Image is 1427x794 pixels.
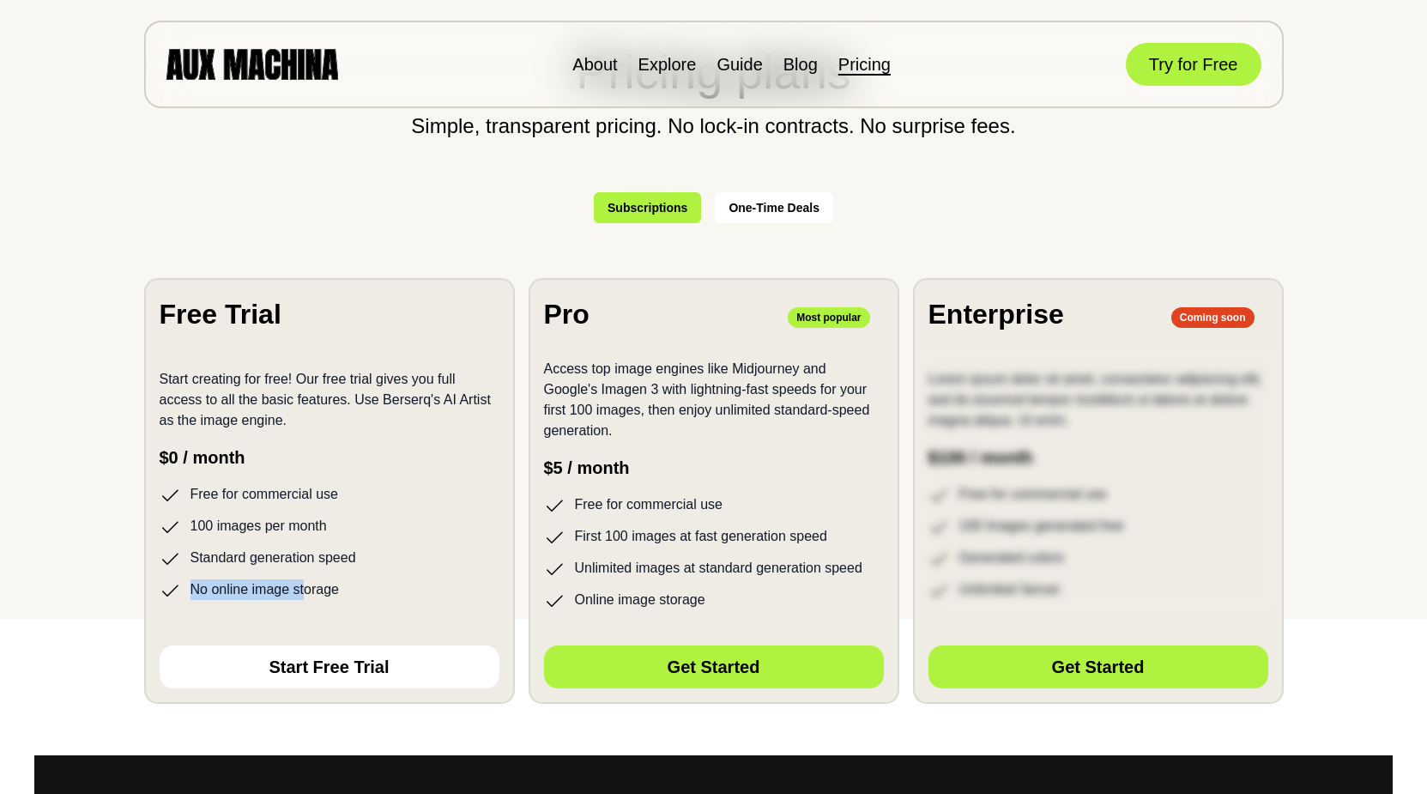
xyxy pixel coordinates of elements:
li: Free for commercial use [544,494,884,516]
li: Unlimited images at standard generation speed [544,558,884,579]
h2: Enterprise [928,294,1064,335]
li: Online image storage [544,590,884,611]
a: About [572,55,617,74]
button: Start Free Trial [160,646,499,688]
p: Coming soon [1171,307,1255,328]
p: $0 / month [160,445,499,470]
li: No online image storage [160,579,499,601]
a: Blog [783,55,818,74]
button: Get Started [544,646,884,688]
p: Simple, transparent pricing. No lock-in contracts. No surprise fees. [144,115,1284,137]
h2: Free Trial [160,294,281,335]
a: Pricing [838,55,891,74]
button: Get Started [928,646,1268,688]
p: Access top image engines like Midjourney and Google's Imagen 3 with lightning-fast speeds for you... [544,359,884,441]
li: 100 images per month [160,516,499,537]
a: Guide [717,55,762,74]
p: $5 / month [544,455,884,481]
button: Subscriptions [594,192,701,223]
p: Start creating for free! Our free trial gives you full access to all the basic features. Use Bers... [160,369,499,431]
button: One-Time Deals [715,192,833,223]
li: Free for commercial use [160,484,499,506]
button: Try for Free [1126,43,1261,86]
p: Most popular [788,307,869,328]
img: AUX MACHINA [166,49,338,79]
h2: Pro [544,294,590,335]
li: First 100 images at fast generation speed [544,526,884,548]
a: Explore [638,55,697,74]
li: Standard generation speed [160,548,499,569]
